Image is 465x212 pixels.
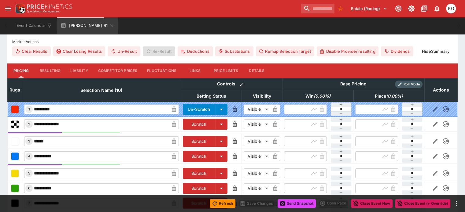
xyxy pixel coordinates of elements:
[8,78,22,102] th: Rugs
[401,82,423,87] span: Roll Mode
[453,200,460,207] button: more
[244,119,270,129] div: Visible
[183,151,216,162] button: Scratch
[13,2,26,15] img: PriceKinetics Logo
[65,63,93,78] button: Liability
[183,119,216,130] button: Scratch
[12,37,453,46] label: Market Actions
[181,78,282,90] th: Controls
[313,92,330,100] em: ( 0.00 %)
[318,199,349,207] div: split button
[210,199,235,208] button: Refresh
[27,122,31,126] span: 2
[12,46,51,56] button: Clear Results
[27,10,60,13] img: Sportsbook Management
[395,199,450,208] button: Close Event (+ Override)
[424,78,457,102] th: Actions
[381,46,413,56] button: Dividends
[27,107,31,111] span: 1
[317,46,379,56] button: Disable Provider resulting
[406,3,417,14] button: Toggle light/dark mode
[7,63,35,78] button: Pricing
[301,4,334,13] input: search
[244,136,270,146] div: Visible
[142,63,181,78] button: Fluctuations
[13,17,56,34] button: Event Calendar
[246,92,278,100] span: Visibility
[53,46,105,56] button: Clear Losing Results
[243,63,271,78] button: Details
[209,63,243,78] button: Price Limits
[93,63,142,78] button: Competitor Prices
[244,168,270,178] div: Visible
[446,4,456,13] div: Kevin Gutschlag
[215,46,253,56] button: Substitutions
[27,154,31,158] span: 4
[395,81,423,88] div: Show/hide Price Roll mode configuration.
[190,92,233,100] span: Betting Status
[183,183,216,194] button: Scratch
[419,46,453,56] button: HideSummary
[386,92,403,100] em: ( 0.00 %)
[256,46,314,56] button: Remap Selection Target
[298,92,337,100] span: excl. Emergencies (0.00%)
[27,186,31,190] span: 6
[143,46,175,56] span: Re-Result
[183,104,216,115] button: Un-Scratch
[178,46,213,56] button: Deductions
[278,199,316,208] button: Send Snapshot
[431,3,442,14] button: Notifications
[108,46,140,56] button: Un-Result
[27,4,72,9] img: PriceKinetics
[338,80,369,88] div: Base Pricing
[183,168,216,179] button: Scratch
[2,3,13,14] button: open drawer
[419,3,430,14] button: Documentation
[74,87,129,94] span: Selection Name (10)
[444,2,458,15] button: Kevin Gutschlag
[181,63,209,78] button: Links
[393,3,404,14] button: Connected to PK
[238,80,246,88] button: Bulk edit
[347,4,391,13] button: Select Tenant
[183,136,216,147] button: Scratch
[27,171,31,175] span: 5
[336,4,345,13] button: No Bookmarks
[368,92,410,100] span: excl. Emergencies (0.00%)
[57,17,118,34] button: [PERSON_NAME] R1
[351,199,393,208] button: Close Event Now
[244,183,270,193] div: Visible
[27,139,31,143] span: 3
[35,63,65,78] button: Resulting
[244,151,270,161] div: Visible
[244,104,270,114] div: Visible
